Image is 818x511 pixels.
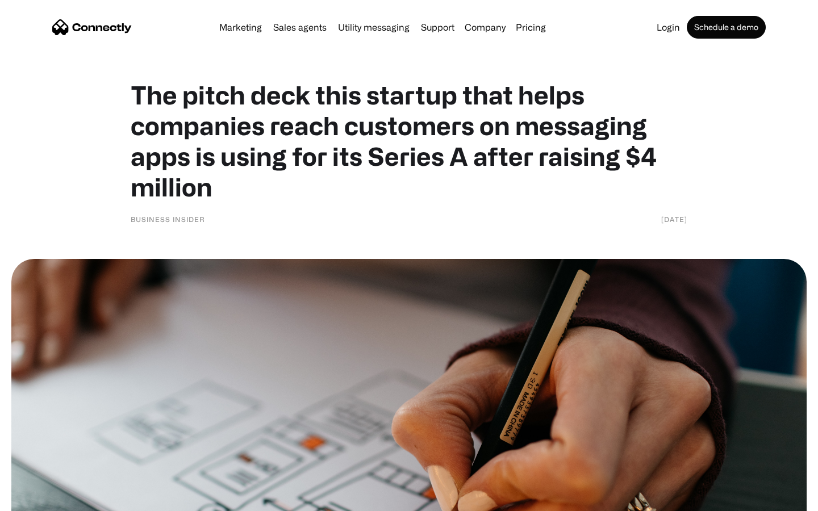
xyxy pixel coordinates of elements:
[269,23,331,32] a: Sales agents
[687,16,766,39] a: Schedule a demo
[652,23,685,32] a: Login
[661,213,687,225] div: [DATE]
[465,19,506,35] div: Company
[416,23,459,32] a: Support
[511,23,550,32] a: Pricing
[23,491,68,507] ul: Language list
[131,79,687,202] h1: The pitch deck this startup that helps companies reach customers on messaging apps is using for i...
[333,23,414,32] a: Utility messaging
[215,23,266,32] a: Marketing
[11,491,68,507] aside: Language selected: English
[131,213,205,225] div: Business Insider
